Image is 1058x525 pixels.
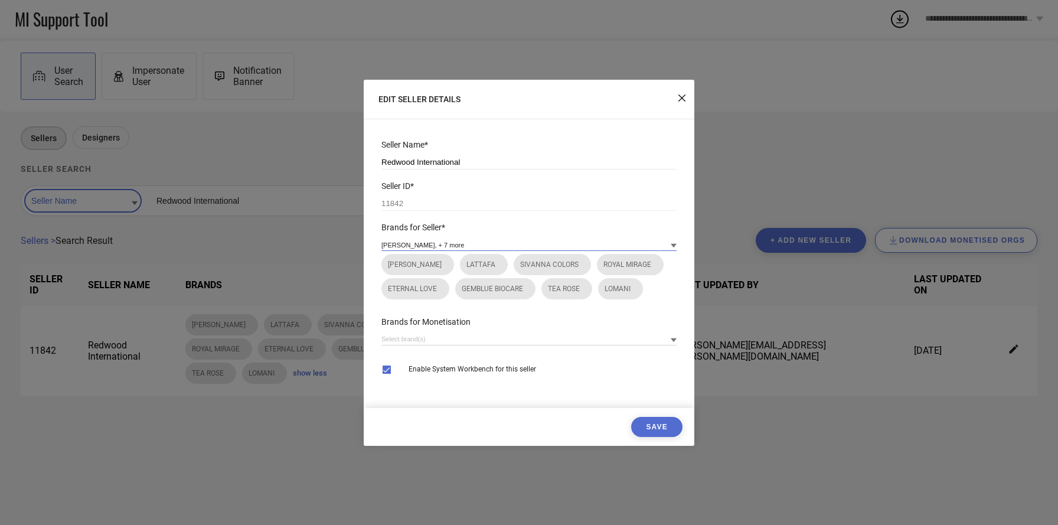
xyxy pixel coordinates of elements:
[381,140,677,149] div: Seller Name*
[603,260,657,269] span: ROYAL MIRAGE
[388,285,443,293] span: ETERNAL LOVE
[605,285,636,293] span: LOMANI
[381,317,677,327] div: Brands for Monetisation
[381,223,677,232] div: Brands for Seller*
[631,417,683,437] button: Save
[466,260,501,269] span: LATTAFA
[381,155,677,169] input: Add seller name here
[381,197,677,211] input: Add seller id here (numbers only)
[381,181,677,191] div: Seller ID*
[388,260,448,269] span: [PERSON_NAME]
[520,260,584,269] span: SIVANNA COLORS
[409,365,536,373] span: Enable System Workbench for this seller
[548,285,586,293] span: TEA ROSE
[462,285,529,293] span: GEMBLUE BIOCARE
[381,333,677,345] input: Select brand(s)
[378,94,461,104] span: EDIT SELLER DETAILS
